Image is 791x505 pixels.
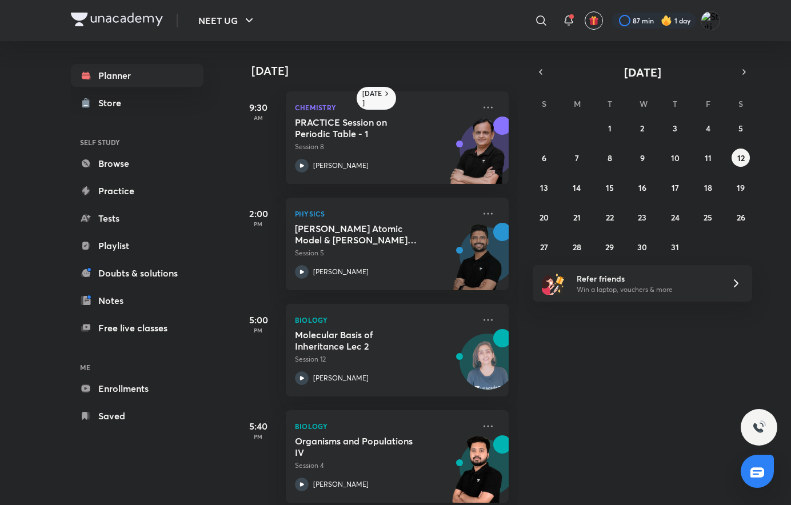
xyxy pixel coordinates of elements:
[699,178,717,197] button: July 18, 2025
[666,149,684,167] button: July 10, 2025
[666,178,684,197] button: July 17, 2025
[251,64,520,78] h4: [DATE]
[640,98,648,109] abbr: Wednesday
[191,9,263,32] button: NEET UG
[235,207,281,221] h5: 2:00
[540,242,548,252] abbr: July 27, 2025
[71,152,203,175] a: Browse
[235,327,281,334] p: PM
[568,208,586,226] button: July 21, 2025
[295,419,474,433] p: Biology
[737,153,745,163] abbr: July 12, 2025
[295,354,474,364] p: Session 12
[633,178,652,197] button: July 16, 2025
[624,65,661,80] span: [DATE]
[573,212,581,223] abbr: July 21, 2025
[235,101,281,114] h5: 9:30
[295,101,474,114] p: Chemistry
[235,313,281,327] h5: 5:00
[71,64,203,87] a: Planner
[732,119,750,137] button: July 5, 2025
[589,15,599,26] img: avatar
[752,420,766,434] img: ttu
[738,98,743,109] abbr: Saturday
[608,98,612,109] abbr: Tuesday
[235,114,281,121] p: AM
[573,242,581,252] abbr: July 28, 2025
[606,212,614,223] abbr: July 22, 2025
[666,238,684,256] button: July 31, 2025
[633,238,652,256] button: July 30, 2025
[235,433,281,440] p: PM
[295,329,437,352] h5: Molecular Basis of Inheritance Lec 2
[295,142,474,152] p: Session 8
[633,119,652,137] button: July 2, 2025
[575,153,579,163] abbr: July 7, 2025
[737,182,745,193] abbr: July 19, 2025
[362,89,382,107] h6: [DATE]
[633,149,652,167] button: July 9, 2025
[295,223,437,246] h5: Bohr's Atomic Model & Bohr's Postulates
[574,98,581,109] abbr: Monday
[235,221,281,227] p: PM
[738,123,743,134] abbr: July 5, 2025
[704,182,712,193] abbr: July 18, 2025
[71,316,203,339] a: Free live classes
[666,208,684,226] button: July 24, 2025
[568,238,586,256] button: July 28, 2025
[699,119,717,137] button: July 4, 2025
[737,212,745,223] abbr: July 26, 2025
[601,119,619,137] button: July 1, 2025
[672,182,679,193] abbr: July 17, 2025
[640,123,644,134] abbr: July 2, 2025
[71,289,203,312] a: Notes
[71,13,163,29] a: Company Logo
[295,117,437,139] h5: PRACTICE Session on Periodic Table - 1
[661,15,672,26] img: streak
[601,208,619,226] button: July 22, 2025
[706,123,710,134] abbr: July 4, 2025
[295,460,474,471] p: Session 4
[313,479,369,490] p: [PERSON_NAME]
[666,119,684,137] button: July 3, 2025
[295,248,474,258] p: Session 5
[295,313,474,327] p: Biology
[732,149,750,167] button: July 12, 2025
[671,153,680,163] abbr: July 10, 2025
[295,207,474,221] p: Physics
[71,13,163,26] img: Company Logo
[601,238,619,256] button: July 29, 2025
[535,238,553,256] button: July 27, 2025
[705,153,712,163] abbr: July 11, 2025
[706,98,710,109] abbr: Friday
[608,123,612,134] abbr: July 1, 2025
[71,262,203,284] a: Doubts & solutions
[540,182,548,193] abbr: July 13, 2025
[638,212,646,223] abbr: July 23, 2025
[71,91,203,114] a: Store
[313,161,369,171] p: [PERSON_NAME]
[71,404,203,427] a: Saved
[542,272,565,295] img: referral
[732,178,750,197] button: July 19, 2025
[673,98,677,109] abbr: Thursday
[460,340,515,395] img: Avatar
[313,373,369,383] p: [PERSON_NAME]
[673,123,677,134] abbr: July 3, 2025
[699,149,717,167] button: July 11, 2025
[71,234,203,257] a: Playlist
[701,11,720,30] img: Stuti Singh
[549,64,736,80] button: [DATE]
[535,208,553,226] button: July 20, 2025
[446,223,509,302] img: unacademy
[71,358,203,377] h6: ME
[671,242,679,252] abbr: July 31, 2025
[577,284,717,295] p: Win a laptop, vouchers & more
[568,178,586,197] button: July 14, 2025
[295,435,437,458] h5: Organisms and Populations IV
[235,419,281,433] h5: 5:40
[601,149,619,167] button: July 8, 2025
[71,207,203,230] a: Tests
[606,182,614,193] abbr: July 15, 2025
[542,98,546,109] abbr: Sunday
